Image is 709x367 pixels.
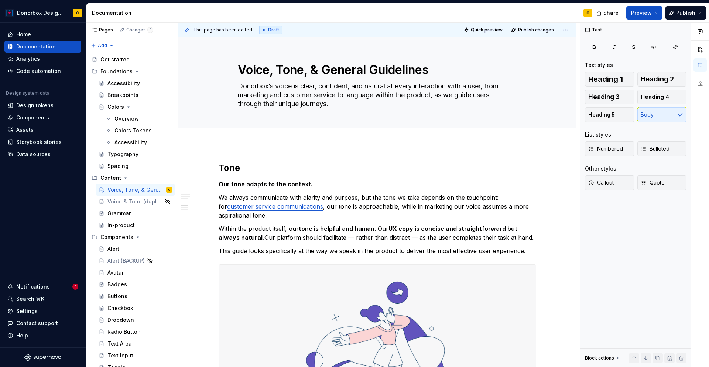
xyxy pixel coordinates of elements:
span: This page has been edited. [193,27,253,33]
a: Alert [96,243,175,255]
div: Colors Tokens [114,127,152,134]
a: Colors [96,101,175,113]
button: Preview [626,6,662,20]
div: Content [89,172,175,184]
div: C [76,10,79,16]
a: Radio Button [96,326,175,338]
span: Heading 5 [588,111,615,118]
a: Get started [89,54,175,65]
div: Pages [92,27,113,33]
button: Heading 4 [637,90,687,104]
div: Help [16,332,28,339]
a: Buttons [96,290,175,302]
span: Bulleted [641,145,669,152]
div: Content [100,174,121,182]
a: Voice & Tone (duplicate) [96,196,175,208]
button: Numbered [585,141,634,156]
button: Publish changes [509,25,557,35]
button: Contact support [4,317,81,329]
div: Code automation [16,67,61,75]
textarea: Donorbox’s voice is clear, confident, and natural at every interaction with a user, from marketin... [236,80,516,110]
a: Colors Tokens [103,125,175,137]
p: This guide looks specifically at the way we speak in the product to deliver the most effective us... [219,246,536,255]
button: Heading 1 [585,72,634,87]
div: Alert (BACKUP) [107,257,145,265]
div: Foundations [100,68,133,75]
div: Components [16,114,49,121]
div: Block actions [585,355,614,361]
span: Quick preview [471,27,503,33]
button: Heading 2 [637,72,687,87]
div: Search ⌘K [16,295,44,303]
span: 1 [72,284,78,290]
button: Help [4,330,81,341]
textarea: Voice, Tone, & General Guidelines [236,61,516,79]
div: Contact support [16,320,58,327]
div: In-product [107,222,135,229]
button: Bulleted [637,141,687,156]
div: C [168,186,170,193]
div: Voice, Tone, & General Guidelines [107,186,165,193]
button: Share [593,6,623,20]
button: Add [89,40,116,51]
p: We always communicate with clarity and purpose, but the tone we take depends on the touchpoint: f... [219,193,536,220]
a: Spacing [96,160,175,172]
img: 17077652-375b-4f2c-92b0-528c72b71ea0.png [5,9,14,17]
a: Assets [4,124,81,136]
button: Notifications1 [4,281,81,293]
a: customer service communications [227,203,323,210]
a: Alert (BACKUP) [96,255,175,267]
a: Code automation [4,65,81,77]
a: Badges [96,279,175,290]
button: Publish [665,6,706,20]
div: Block actions [585,353,621,363]
div: C [586,10,589,16]
div: Badges [107,281,127,288]
a: Accessibility [96,77,175,89]
span: Publish [676,9,695,17]
div: Assets [16,126,34,134]
div: Notifications [16,283,50,290]
p: Within the product itself, our . Our Our platform should facilitate — rather than distract — as t... [219,224,536,242]
span: Heading 4 [641,93,669,101]
button: Heading 5 [585,107,634,122]
button: Search ⌘K [4,293,81,305]
div: Voice & Tone (duplicate) [107,198,162,205]
span: Heading 2 [641,75,674,83]
div: Components [89,231,175,243]
div: Dropdown [107,316,134,324]
div: Settings [16,307,38,315]
div: Design system data [6,90,49,96]
button: Quote [637,175,687,190]
div: Get started [100,56,130,63]
svg: Supernova Logo [24,354,61,361]
h2: Tone [219,162,536,174]
span: Quote [641,179,665,186]
div: Other styles [585,165,616,172]
a: Settings [4,305,81,317]
div: Data sources [16,151,51,158]
span: Draft [268,27,279,33]
a: Checkbox [96,302,175,314]
a: Analytics [4,53,81,65]
div: Design tokens [16,102,54,109]
div: Accessibility [107,80,140,87]
div: Spacing [107,162,129,170]
div: Buttons [107,293,127,300]
a: Documentation [4,41,81,53]
div: Typography [107,151,138,158]
a: Home [4,28,81,40]
div: Documentation [16,43,56,50]
div: Avatar [107,269,124,276]
button: Quick preview [462,25,506,35]
div: Storybook stories [16,138,62,146]
span: Heading 1 [588,75,623,83]
a: Storybook stories [4,136,81,148]
a: Design tokens [4,100,81,111]
a: Grammar [96,208,175,219]
div: Components [100,233,133,241]
div: Colors [107,103,124,111]
div: Text Area [107,340,132,347]
button: Heading 3 [585,90,634,104]
div: Documentation [92,9,175,17]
